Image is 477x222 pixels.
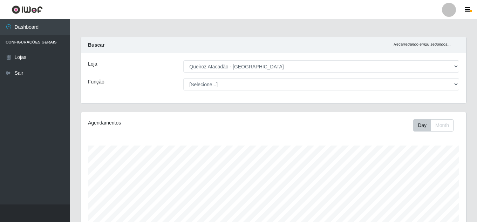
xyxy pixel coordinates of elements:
[413,119,431,132] button: Day
[394,42,451,46] i: Recarregando em 28 segundos...
[431,119,454,132] button: Month
[88,119,237,127] div: Agendamentos
[12,5,43,14] img: CoreUI Logo
[88,78,104,86] label: Função
[88,60,97,68] label: Loja
[413,119,454,132] div: First group
[88,42,104,48] strong: Buscar
[413,119,459,132] div: Toolbar with button groups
